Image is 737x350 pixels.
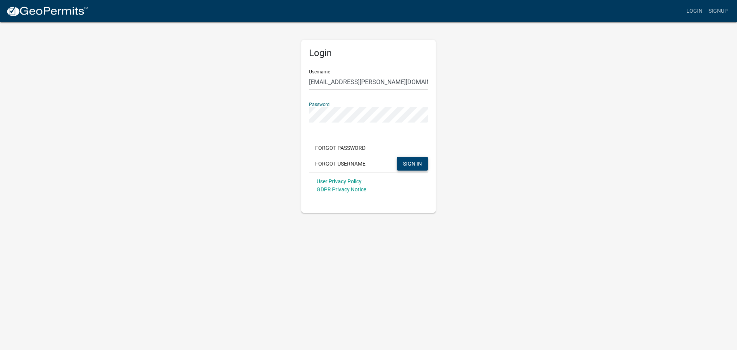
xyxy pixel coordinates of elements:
button: SIGN IN [397,157,428,171]
h5: Login [309,48,428,59]
a: User Privacy Policy [317,178,362,184]
a: Signup [706,4,731,18]
a: GDPR Privacy Notice [317,186,366,192]
span: SIGN IN [403,160,422,166]
button: Forgot Username [309,157,372,171]
a: Login [683,4,706,18]
button: Forgot Password [309,141,372,155]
